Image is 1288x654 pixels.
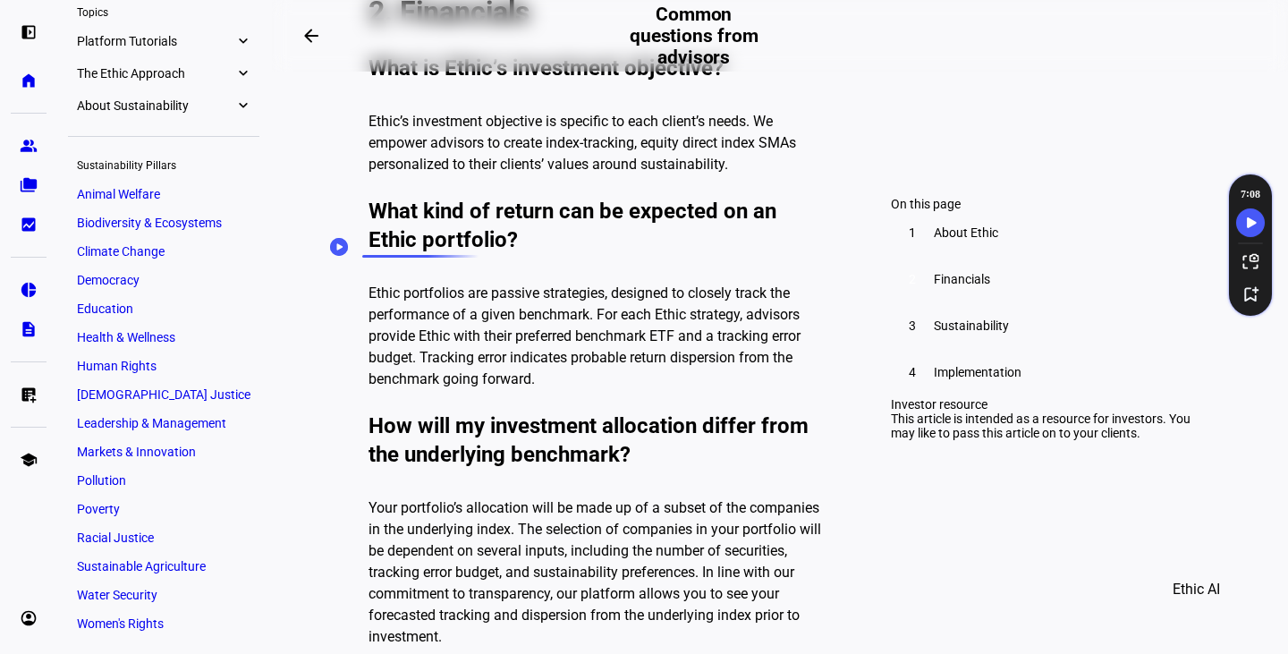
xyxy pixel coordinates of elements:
[77,302,133,316] span: Education
[77,588,157,602] span: Water Security
[11,128,47,164] a: group
[11,63,47,98] a: home
[68,468,259,493] a: Pollution
[68,210,259,235] a: Biodiversity & Ecosystems
[68,497,259,522] a: Poverty
[902,315,923,336] div: 3
[77,66,234,81] span: The Ethic Approach
[369,283,826,390] p: Ethic portfolios are passive strategies, designed to closely track the performance of a given ben...
[68,353,259,378] a: Human Rights
[618,4,770,68] h2: Common questions from advisors
[902,222,923,243] div: 1
[77,244,165,259] span: Climate Change
[369,199,776,252] strong: What kind of return can be expected on an Ethic portfolio?
[20,137,38,155] eth-mat-symbol: group
[68,582,259,607] a: Water Security
[68,554,259,579] a: Sustainable Agriculture
[68,182,259,207] a: Animal Welfare
[68,439,259,464] a: Markets & Innovation
[891,197,1191,211] div: On this page
[20,281,38,299] eth-mat-symbol: pie_chart
[369,413,809,467] strong: How will my investment allocation differ from the underlying benchmark?
[20,320,38,338] eth-mat-symbol: description
[68,325,259,350] a: Health & Wellness
[77,531,154,545] span: Racial Justice
[20,216,38,234] eth-mat-symbol: bid_landscape
[77,359,157,373] span: Human Rights
[68,382,259,407] a: [DEMOGRAPHIC_DATA] Justice
[934,365,1021,379] span: Implementation
[11,207,47,242] a: bid_landscape
[934,225,998,240] span: About Ethic
[77,330,175,344] span: Health & Wellness
[20,72,38,89] eth-mat-symbol: home
[20,451,38,469] eth-mat-symbol: school
[77,273,140,287] span: Democracy
[77,473,126,488] span: Pollution
[11,311,47,347] a: description
[77,34,234,48] span: Platform Tutorials
[77,616,164,631] span: Women's Rights
[77,216,222,230] span: Biodiversity & Ecosystems
[234,97,250,115] eth-mat-symbol: expand_more
[301,25,322,47] mat-icon: arrow_backwards
[77,98,234,113] span: About Sustainability
[20,176,38,194] eth-mat-symbol: folder_copy
[11,272,47,308] a: pie_chart
[1148,568,1245,611] button: Ethic AI
[902,361,923,383] div: 4
[20,609,38,627] eth-mat-symbol: account_circle
[68,239,259,264] a: Climate Change
[68,296,259,321] a: Education
[77,387,250,402] span: [DEMOGRAPHIC_DATA] Justice
[20,386,38,403] eth-mat-symbol: list_alt_add
[891,397,1191,412] div: Investor resource
[77,502,120,516] span: Poverty
[68,611,259,636] a: Women's Rights
[68,525,259,550] a: Racial Justice
[891,412,1191,440] div: This article is intended as a resource for investors. You may like to pass this article on to you...
[77,559,206,573] span: Sustainable Agriculture
[369,111,826,175] p: Ethic’s investment objective is specific to each client’s needs. We empower advisors to create in...
[77,445,196,459] span: Markets & Innovation
[234,64,250,82] eth-mat-symbol: expand_more
[234,32,250,50] eth-mat-symbol: expand_more
[77,187,160,201] span: Animal Welfare
[934,272,990,286] span: Financials
[369,497,826,648] p: Your portfolio’s allocation will be made up of a subset of the companies in the underlying index....
[77,416,226,430] span: Leadership & Management
[20,23,38,41] eth-mat-symbol: left_panel_open
[902,268,923,290] div: 2
[68,268,259,293] a: Democracy
[11,167,47,203] a: folder_copy
[68,151,259,176] div: Sustainability Pillars
[68,411,259,436] a: Leadership & Management
[934,319,1009,333] span: Sustainability
[1173,568,1220,611] span: Ethic AI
